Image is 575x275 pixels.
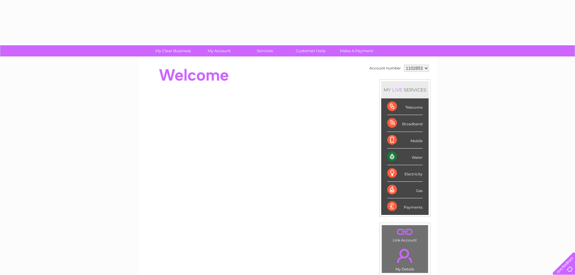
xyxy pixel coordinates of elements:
[387,98,423,115] div: Telecoms
[383,245,426,266] a: .
[194,45,244,56] a: My Account
[382,225,428,244] td: Link Account
[368,63,402,73] td: Account number
[382,244,428,273] td: My Details
[387,198,423,215] div: Payments
[387,149,423,165] div: Water
[381,81,429,98] div: MY SERVICES
[148,45,198,56] a: My Clear Business
[383,227,426,237] a: .
[332,45,382,56] a: Make A Payment
[387,165,423,182] div: Electricity
[391,87,404,93] div: LIVE
[387,115,423,132] div: Broadband
[240,45,290,56] a: Services
[387,182,423,198] div: Gas
[286,45,336,56] a: Customer Help
[387,132,423,149] div: Mobile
